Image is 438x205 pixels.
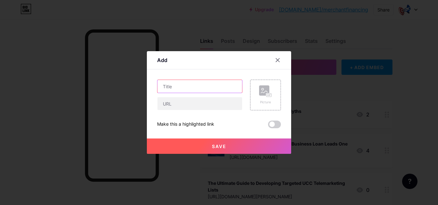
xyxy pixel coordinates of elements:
input: URL [157,97,242,110]
div: Add [157,56,167,64]
input: Title [157,80,242,93]
div: Picture [259,100,272,105]
div: Make this a highlighted link [157,121,214,128]
button: Save [147,138,291,154]
span: Save [212,144,226,149]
